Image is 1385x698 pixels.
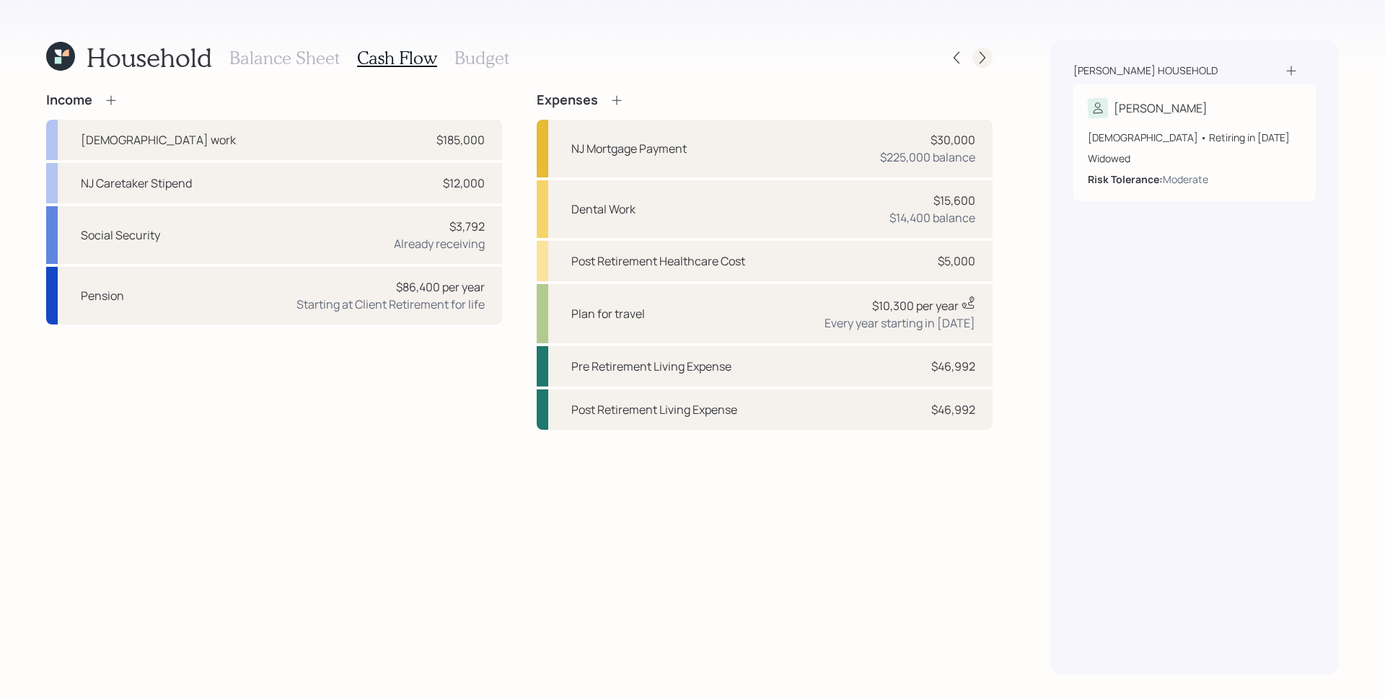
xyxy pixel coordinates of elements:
div: Starting at Client Retirement for life [296,296,485,313]
div: Already receiving [394,235,485,252]
div: [DEMOGRAPHIC_DATA] • Retiring in [DATE] [1088,130,1301,145]
div: NJ Caretaker Stipend [81,174,192,192]
div: NJ Mortgage Payment [571,140,687,157]
div: Social Security [81,226,160,244]
div: $46,992 [931,358,975,375]
div: $5,000 [938,252,975,270]
div: Pension [81,287,124,304]
div: Widowed [1088,151,1301,166]
div: [DEMOGRAPHIC_DATA] work [81,131,236,149]
div: $10,300 per year [872,296,975,314]
div: $86,400 per year [396,278,485,296]
h3: Cash Flow [357,48,437,69]
div: Pre Retirement Living Expense [571,358,731,375]
div: Post Retirement Living Expense [571,401,737,418]
b: Risk Tolerance: [1088,172,1163,186]
h1: Household [87,42,212,73]
div: $225,000 balance [880,149,975,166]
div: $15,600 [933,192,975,209]
div: [PERSON_NAME] household [1073,63,1218,78]
h3: Balance Sheet [229,48,340,69]
h4: Income [46,92,92,108]
div: Dental Work [571,200,636,218]
div: Plan for travel [571,305,645,322]
div: Post Retirement Healthcare Cost [571,252,745,270]
div: $12,000 [443,174,485,192]
div: Every year starting in [DATE] [825,314,975,332]
div: $14,400 balance [889,209,975,226]
div: [PERSON_NAME] [1114,100,1208,117]
div: $3,792 [449,218,485,235]
div: $46,992 [931,401,975,418]
h3: Budget [454,48,509,69]
div: $30,000 [931,131,975,149]
div: $185,000 [436,131,485,149]
div: Moderate [1163,172,1208,187]
h4: Expenses [537,92,598,108]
